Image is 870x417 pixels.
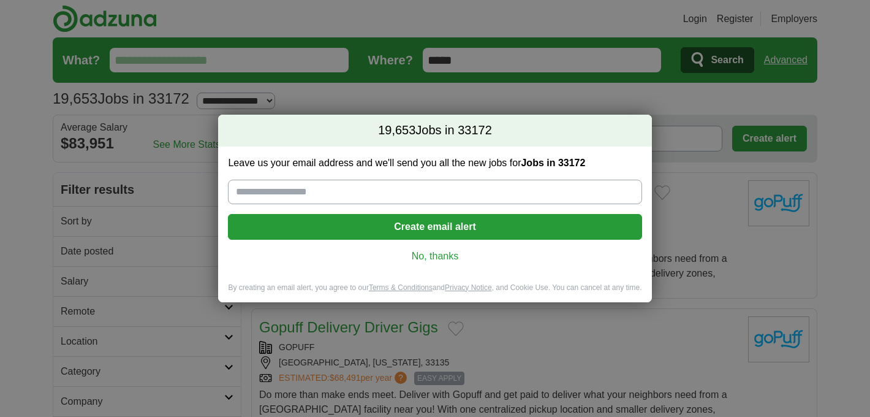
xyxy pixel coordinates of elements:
label: Leave us your email address and we'll send you all the new jobs for [228,156,641,170]
button: Create email alert [228,214,641,240]
h2: Jobs in 33172 [218,115,651,147]
a: Privacy Notice [445,283,492,292]
div: By creating an email alert, you agree to our and , and Cookie Use. You can cancel at any time. [218,283,651,303]
span: 19,653 [378,122,415,139]
a: No, thanks [238,250,632,263]
a: Terms & Conditions [369,283,433,292]
strong: Jobs in 33172 [521,158,585,168]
